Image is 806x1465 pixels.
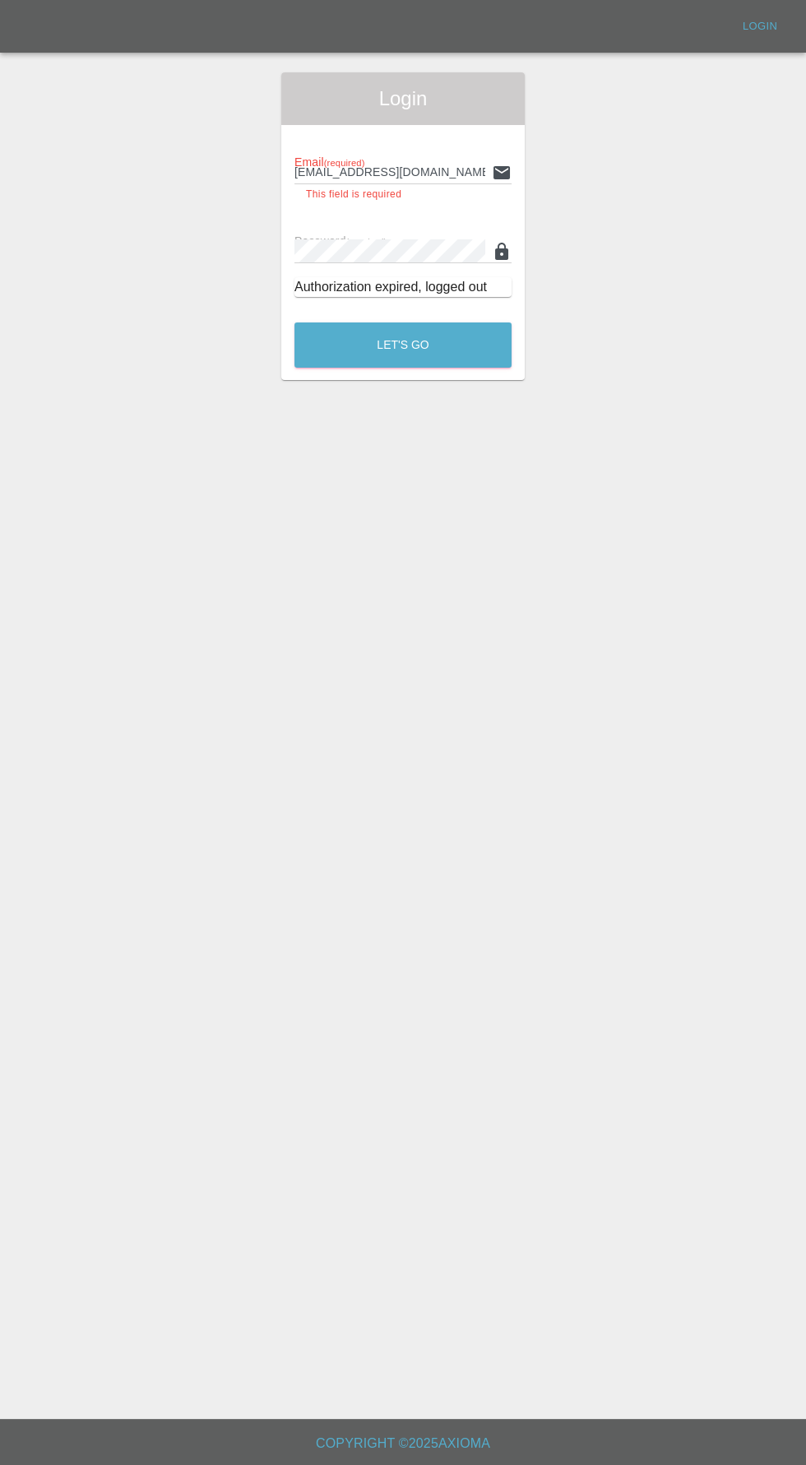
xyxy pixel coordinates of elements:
[306,187,500,203] p: This field is required
[294,155,364,169] span: Email
[294,86,512,112] span: Login
[13,1432,793,1455] h6: Copyright © 2025 Axioma
[324,158,365,168] small: (required)
[346,237,387,247] small: (required)
[734,14,786,39] a: Login
[294,234,387,248] span: Password
[294,277,512,297] div: Authorization expired, logged out
[294,322,512,368] button: Let's Go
